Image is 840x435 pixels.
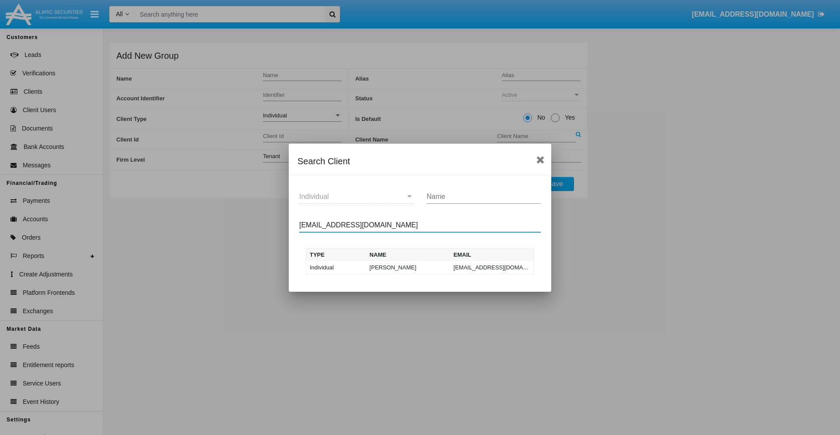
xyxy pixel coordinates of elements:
td: Individual [306,261,366,274]
th: Email [450,248,534,261]
div: Search Client [297,154,542,168]
td: [PERSON_NAME] [366,261,450,274]
span: Individual [299,193,329,200]
th: Name [366,248,450,261]
td: [EMAIL_ADDRESS][DOMAIN_NAME] [450,261,534,274]
th: Type [306,248,366,261]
